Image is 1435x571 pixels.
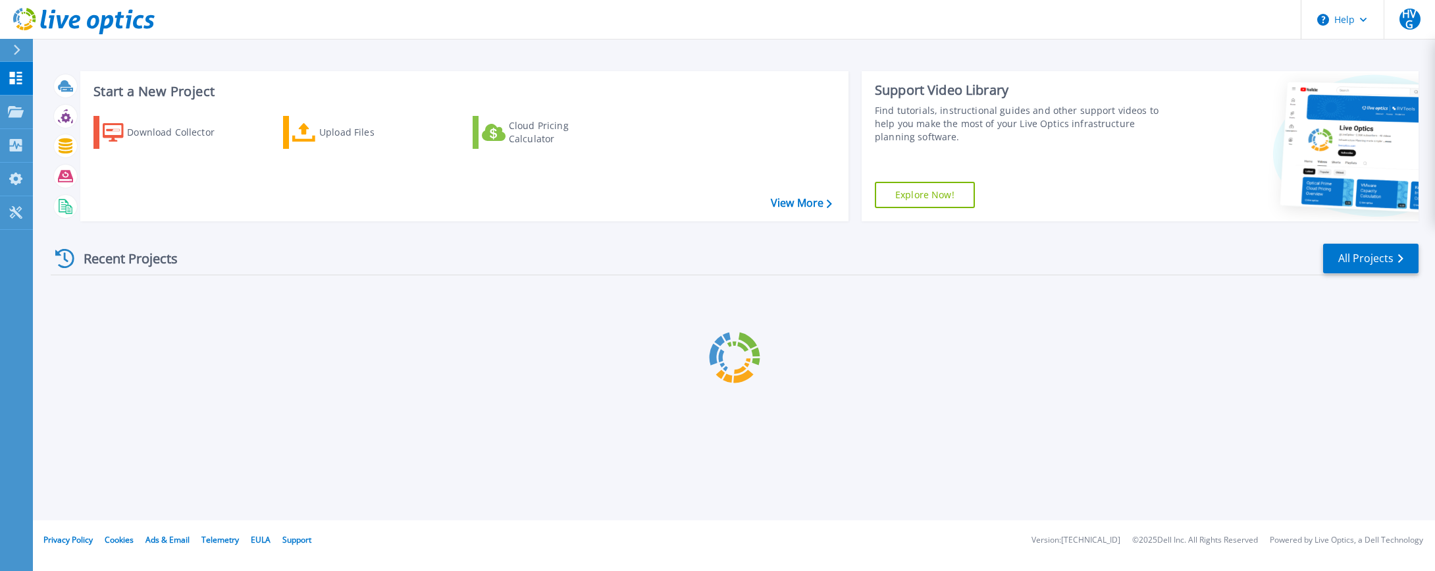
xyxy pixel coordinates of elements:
li: © 2025 Dell Inc. All Rights Reserved [1132,536,1258,545]
div: Cloud Pricing Calculator [509,119,614,146]
a: Upload Files [283,116,430,149]
a: Cookies [105,534,134,545]
a: EULA [251,534,271,545]
div: Support Video Library [875,82,1161,99]
a: All Projects [1323,244,1419,273]
a: Cloud Pricing Calculator [473,116,619,149]
a: Download Collector [93,116,240,149]
div: Download Collector [127,119,232,146]
li: Version: [TECHNICAL_ID] [1031,536,1120,545]
span: HVG [1399,9,1421,30]
h3: Start a New Project [93,84,831,99]
li: Powered by Live Optics, a Dell Technology [1270,536,1423,545]
a: View More [771,197,832,209]
a: Telemetry [201,534,239,545]
div: Recent Projects [51,242,196,275]
a: Ads & Email [145,534,190,545]
div: Find tutorials, instructional guides and other support videos to help you make the most of your L... [875,104,1161,144]
a: Privacy Policy [43,534,93,545]
a: Support [282,534,311,545]
a: Explore Now! [875,182,975,208]
div: Upload Files [319,119,425,146]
